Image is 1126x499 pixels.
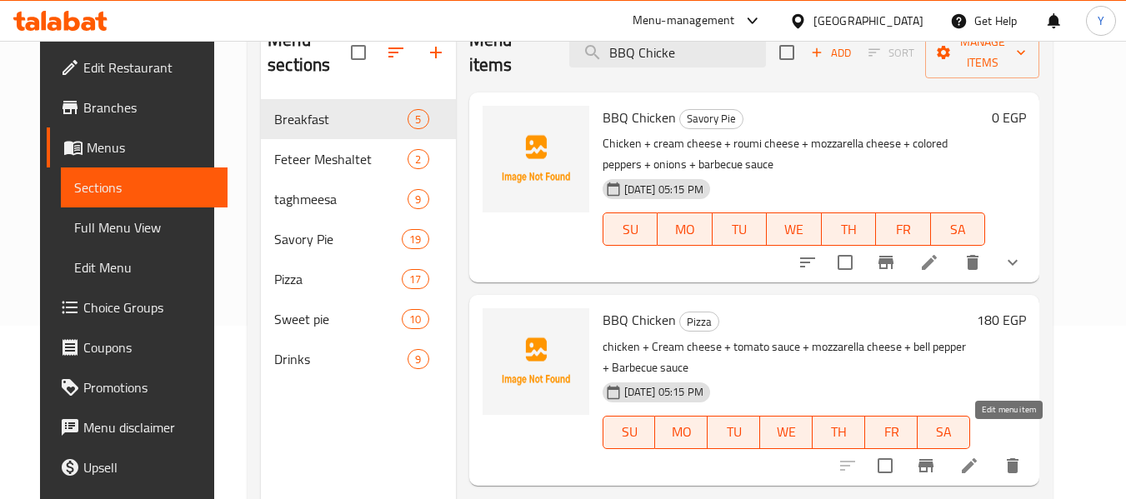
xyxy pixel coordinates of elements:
h2: Menu sections [268,27,351,77]
button: WE [767,212,822,246]
div: Savory Pie19 [261,219,456,259]
span: 19 [403,232,428,247]
button: show more [993,242,1033,282]
span: TU [719,217,761,242]
div: Breakfast5 [261,99,456,139]
button: WE [760,416,813,449]
span: Y [1098,12,1104,30]
div: Sweet pie10 [261,299,456,339]
span: Branches [83,97,215,117]
span: [DATE] 05:15 PM [618,384,710,400]
div: taghmeesa9 [261,179,456,219]
a: Edit Menu [61,247,228,287]
span: FR [872,420,911,444]
span: Savory Pie [274,229,402,249]
span: MO [662,420,701,444]
span: 5 [408,112,428,127]
button: delete [993,446,1033,486]
a: Branches [47,87,228,127]
button: TU [713,212,768,246]
span: SA [938,217,979,242]
button: FR [876,212,931,246]
span: Feteer Meshaltet [274,149,408,169]
a: Menus [47,127,228,167]
div: items [408,109,428,129]
span: Add item [804,40,858,66]
button: Add section [416,32,456,72]
span: Select section first [858,40,925,66]
span: 9 [408,192,428,207]
div: Menu-management [633,11,735,31]
button: TU [708,416,760,449]
button: delete [953,242,993,282]
a: Choice Groups [47,287,228,327]
h6: 180 EGP [977,308,1026,332]
div: items [408,189,428,209]
span: [DATE] 05:15 PM [618,182,710,197]
span: Drinks [274,349,408,369]
button: SA [918,416,970,449]
span: TH [828,217,870,242]
span: Full Menu View [74,217,215,237]
button: sort-choices [788,242,828,282]
span: Menus [87,137,215,157]
button: SA [931,212,986,246]
span: 10 [403,312,428,327]
span: BBQ Chicken [603,105,676,130]
span: Add [808,43,853,62]
div: items [402,269,428,289]
span: 2 [408,152,428,167]
span: 17 [403,272,428,287]
a: Full Menu View [61,207,228,247]
span: Sweet pie [274,309,402,329]
a: Coupons [47,327,228,367]
div: items [408,149,428,169]
span: taghmeesa [274,189,408,209]
img: BBQ Chicken [483,106,589,212]
span: Manage items [938,32,1026,73]
span: Choice Groups [83,297,215,317]
button: FR [865,416,918,449]
span: FR [883,217,924,242]
span: Select to update [868,448,903,483]
button: Branch-specific-item [906,446,946,486]
div: [GEOGRAPHIC_DATA] [813,12,923,30]
span: Coupons [83,337,215,357]
span: Breakfast [274,109,408,129]
div: items [402,229,428,249]
h6: 0 EGP [992,106,1026,129]
span: Edit Menu [74,257,215,277]
span: BBQ Chicken [603,307,676,332]
button: Branch-specific-item [866,242,906,282]
span: Pizza [680,312,718,332]
button: MO [658,212,713,246]
div: items [402,309,428,329]
span: Pizza [274,269,402,289]
a: Edit Restaurant [47,47,228,87]
span: SA [924,420,963,444]
span: TU [714,420,753,444]
span: SU [610,420,649,444]
span: SU [610,217,651,242]
a: Menu disclaimer [47,407,228,447]
span: Edit Restaurant [83,57,215,77]
a: Edit menu item [919,252,939,272]
button: MO [655,416,708,449]
div: Feteer Meshaltet2 [261,139,456,179]
span: Savory Pie [680,109,743,128]
button: Add [804,40,858,66]
span: Select section [769,35,804,70]
span: 9 [408,352,428,367]
h2: Menu items [469,27,550,77]
p: chicken + Cream cheese + tomato sauce + mozzarella cheese + bell pepper + Barbecue sauce [603,337,971,378]
span: WE [767,420,806,444]
span: Select to update [828,245,863,280]
div: items [408,349,428,369]
div: Savory Pie [679,109,743,129]
button: SU [603,212,658,246]
span: Upsell [83,457,215,477]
